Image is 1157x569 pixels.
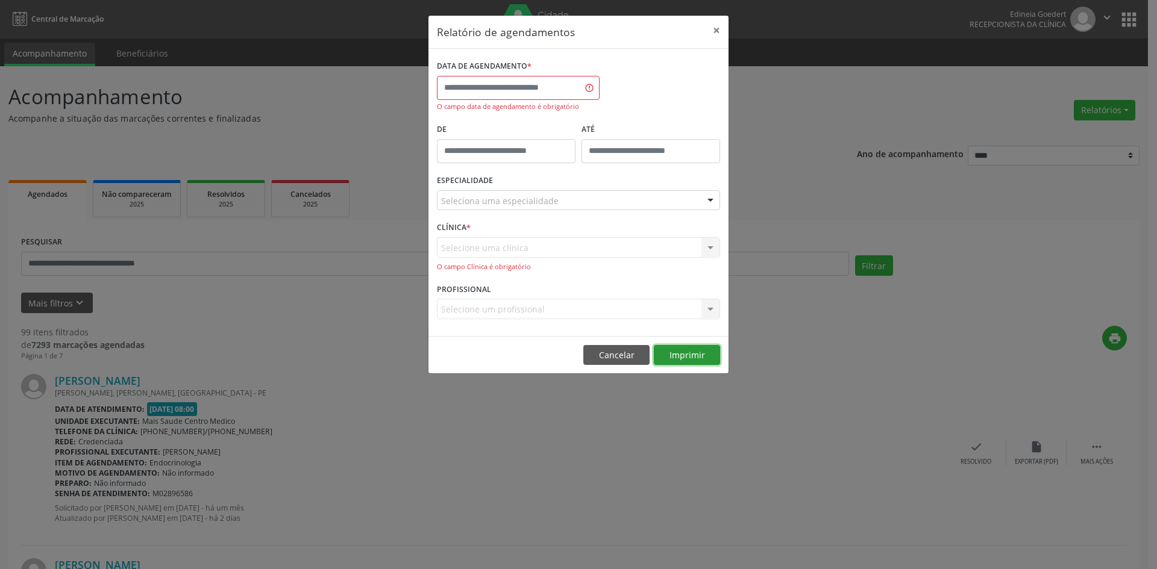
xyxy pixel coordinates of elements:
label: DATA DE AGENDAMENTO [437,57,531,76]
div: O campo data de agendamento é obrigatório [437,102,600,112]
button: Imprimir [654,345,720,365]
label: ESPECIALIDADE [437,172,493,190]
label: CLÍNICA [437,219,471,237]
label: PROFISSIONAL [437,280,491,299]
button: Close [704,16,729,45]
label: De [437,120,575,139]
span: Seleciona uma especialidade [441,194,559,207]
h5: Relatório de agendamentos [437,24,575,40]
label: ATÉ [582,120,720,139]
button: Cancelar [583,345,650,365]
div: O campo Clínica é obrigatório [437,262,720,272]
